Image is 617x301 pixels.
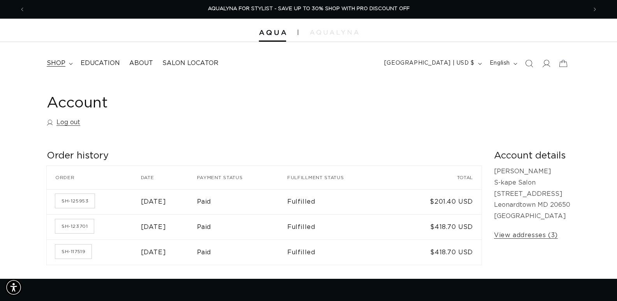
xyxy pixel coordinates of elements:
[259,30,286,35] img: Aqua Hair Extensions
[47,117,80,128] a: Log out
[520,55,538,72] summary: Search
[396,166,482,189] th: Total
[141,166,197,189] th: Date
[287,214,396,239] td: Fulfilled
[490,59,510,67] span: English
[55,219,94,233] a: Order number SH-123701
[47,150,482,162] h2: Order history
[494,230,558,241] a: View addresses (3)
[47,59,65,67] span: shop
[47,94,570,113] h1: Account
[396,189,482,215] td: $201.40 USD
[141,199,166,205] time: [DATE]
[55,245,91,259] a: Order number SH-117519
[396,239,482,265] td: $418.70 USD
[396,214,482,239] td: $418.70 USD
[494,166,570,222] p: [PERSON_NAME] S-kape Salon [STREET_ADDRESS] Leonardtown MD 20650 [GEOGRAPHIC_DATA]
[162,59,218,67] span: Salon Locator
[494,150,570,162] h2: Account details
[310,30,359,35] img: aqualyna.com
[197,239,287,265] td: Paid
[141,249,166,255] time: [DATE]
[197,189,287,215] td: Paid
[287,166,396,189] th: Fulfillment status
[141,224,166,230] time: [DATE]
[76,55,125,72] a: Education
[125,55,158,72] a: About
[14,2,31,17] button: Previous announcement
[586,2,603,17] button: Next announcement
[384,59,475,67] span: [GEOGRAPHIC_DATA] | USD $
[81,59,120,67] span: Education
[129,59,153,67] span: About
[485,56,520,71] button: English
[5,279,22,296] div: Accessibility Menu
[197,166,287,189] th: Payment status
[380,56,485,71] button: [GEOGRAPHIC_DATA] | USD $
[42,55,76,72] summary: shop
[287,239,396,265] td: Fulfilled
[55,194,95,208] a: Order number SH-125953
[158,55,223,72] a: Salon Locator
[47,166,141,189] th: Order
[197,214,287,239] td: Paid
[208,6,410,11] span: AQUALYNA FOR STYLIST - SAVE UP TO 30% SHOP WITH PRO DISCOUNT OFF
[287,189,396,215] td: Fulfilled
